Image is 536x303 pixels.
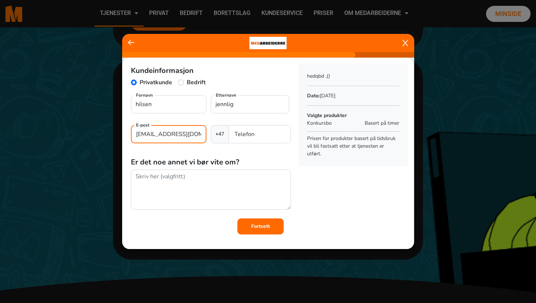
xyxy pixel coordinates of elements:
label: Privatkunde [140,78,172,87]
span: +47 [211,125,229,143]
p: hedqbd , [307,72,399,80]
span: Basert på timer [365,119,399,127]
b: Valgte produkter [307,112,347,119]
p: Konkursbo [307,119,361,127]
b: Fortsett [251,223,270,230]
button: Fortsett [237,218,284,234]
h5: Kundeinformasjon [131,66,291,75]
h5: Er det noe annet vi bør vite om? [131,158,291,167]
label: Bedrift [187,78,206,87]
span: () [327,73,330,79]
p: [DATE] [307,92,399,100]
p: Prisen for produkter basert på tidsbruk vil bli fastsatt etter at tjenesten er utført. [307,135,399,158]
img: bacdd172-0455-430b-bf8f-cf411a8648e0 [249,34,287,52]
b: Dato: [307,92,320,99]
